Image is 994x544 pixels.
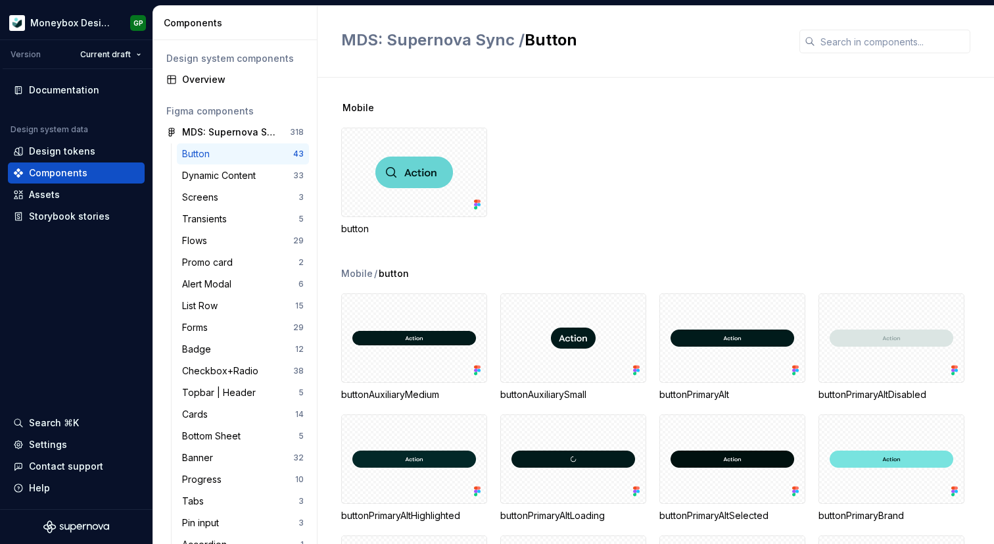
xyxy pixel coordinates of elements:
button: Moneybox Design SystemGP [3,9,150,37]
div: Mobile [341,267,373,280]
div: 29 [293,235,304,246]
span: MDS: Supernova Sync / [341,30,525,49]
div: buttonPrimaryAlt [659,388,805,401]
a: Storybook stories [8,206,145,227]
div: 318 [290,127,304,137]
div: Promo card [182,256,238,269]
a: Cards14 [177,404,309,425]
div: MDS: Supernova Sync [182,126,280,139]
a: Bottom Sheet5 [177,426,309,447]
div: Version [11,49,41,60]
div: Cards [182,408,213,421]
div: Checkbox+Radio [182,364,264,378]
div: 3 [298,496,304,507]
div: 3 [298,518,304,528]
div: Documentation [29,84,99,97]
div: Contact support [29,460,103,473]
div: Topbar | Header [182,386,261,399]
div: 3 [298,192,304,203]
div: buttonPrimaryAltSelected [659,509,805,522]
a: Forms29 [177,317,309,338]
a: Settings [8,434,145,455]
a: List Row15 [177,295,309,316]
div: buttonPrimaryAlt [659,293,805,401]
div: 29 [293,322,304,333]
a: Alert Modal6 [177,274,309,295]
a: Topbar | Header5 [177,382,309,403]
button: Search ⌘K [8,412,145,433]
span: button [379,267,409,280]
a: Button43 [177,143,309,164]
div: 12 [295,344,304,355]
div: Bottom Sheet [182,430,246,443]
div: Dynamic Content [182,169,261,182]
div: Storybook stories [29,210,110,223]
a: Documentation [8,80,145,101]
h2: Button [341,30,784,51]
div: buttonPrimaryBrand [818,414,964,522]
div: GP [133,18,143,28]
a: Assets [8,184,145,205]
a: Tabs3 [177,491,309,512]
div: Forms [182,321,213,334]
div: Settings [29,438,67,451]
div: 5 [298,214,304,224]
div: 5 [298,387,304,398]
a: Promo card2 [177,252,309,273]
a: Pin input3 [177,512,309,533]
button: Contact support [8,456,145,477]
div: buttonPrimaryAltHighlighted [341,509,487,522]
div: Transients [182,212,232,226]
span: Mobile [343,101,374,114]
div: button [341,128,487,235]
div: Badge [182,343,216,356]
div: Moneybox Design System [30,16,114,30]
div: buttonPrimaryAltLoading [500,509,646,522]
div: buttonPrimaryAltHighlighted [341,414,487,522]
a: Overview [161,69,309,90]
div: buttonAuxiliarySmall [500,293,646,401]
a: Supernova Logo [43,520,109,533]
div: Banner [182,451,218,464]
div: Tabs [182,495,209,508]
div: 15 [295,301,304,311]
div: Button [182,147,215,161]
div: buttonPrimaryBrand [818,509,964,522]
div: 5 [298,431,304,441]
a: Design tokens [8,141,145,162]
div: 10 [295,474,304,485]
div: Figma components [166,105,304,118]
div: Screens [182,191,224,204]
div: Assets [29,188,60,201]
a: MDS: Supernova Sync318 [161,122,309,143]
div: 33 [293,170,304,181]
div: buttonPrimaryAltSelected [659,414,805,522]
div: Design tokens [29,145,95,158]
span: / [374,267,377,280]
a: Dynamic Content33 [177,165,309,186]
div: List Row [182,299,223,312]
a: Transients5 [177,209,309,230]
div: Flows [182,234,212,247]
a: Flows29 [177,230,309,251]
div: 32 [293,453,304,463]
img: 9de6ca4a-8ec4-4eed-b9a2-3d312393a40a.png [9,15,25,31]
a: Components [8,162,145,184]
span: Current draft [80,49,131,60]
div: Alert Modal [182,278,237,291]
a: Banner32 [177,447,309,468]
button: Current draft [74,45,147,64]
a: Progress10 [177,469,309,490]
a: Checkbox+Radio38 [177,360,309,382]
div: 14 [295,409,304,420]
div: buttonPrimaryAltDisabled [818,293,964,401]
div: 6 [298,279,304,289]
input: Search in components... [815,30,970,53]
div: buttonAuxiliaryMedium [341,388,487,401]
div: Design system data [11,124,88,135]
div: 43 [293,149,304,159]
div: buttonPrimaryAltDisabled [818,388,964,401]
div: Components [29,166,87,180]
div: Progress [182,473,227,486]
div: Help [29,482,50,495]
